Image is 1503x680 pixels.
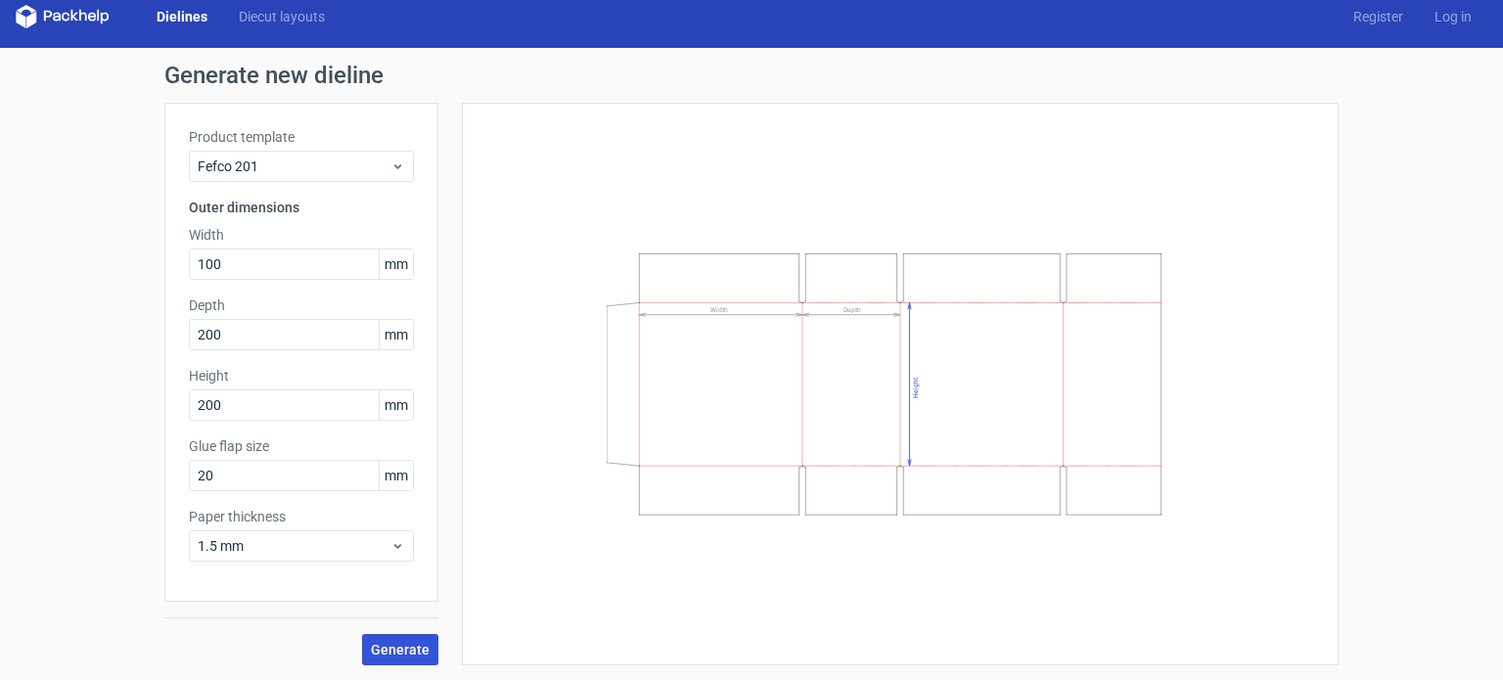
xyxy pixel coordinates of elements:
a: Dielines [141,7,223,26]
h1: Generate new dieline [164,64,1339,87]
button: Generate [362,634,438,665]
text: Height [912,378,920,398]
label: Depth [189,295,414,315]
label: Width [189,225,414,245]
span: Generate [371,643,430,657]
label: Height [189,366,414,385]
span: Fefco 201 [198,157,390,176]
span: mm [379,390,413,420]
a: Log in [1419,7,1487,26]
span: mm [379,320,413,349]
text: Depth [843,306,861,314]
span: mm [379,461,413,490]
span: mm [379,249,413,279]
a: Register [1338,7,1419,26]
label: Product template [189,127,414,147]
span: 1.5 mm [198,536,390,556]
a: Diecut layouts [223,7,341,26]
label: Glue flap size [189,436,414,456]
text: Width [710,306,728,314]
h3: Outer dimensions [189,198,414,217]
label: Paper thickness [189,507,414,526]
